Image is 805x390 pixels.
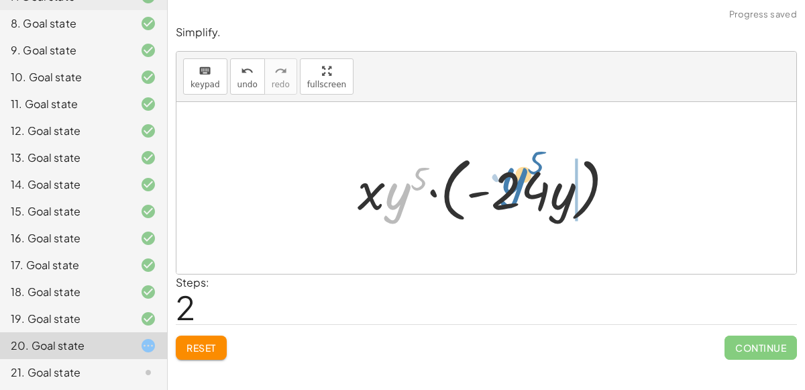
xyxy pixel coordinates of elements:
div: 16. Goal state [11,230,119,246]
div: 15. Goal state [11,203,119,220]
button: redoredo [264,58,297,95]
div: 21. Goal state [11,364,119,381]
i: redo [274,63,287,79]
i: undo [241,63,254,79]
div: 19. Goal state [11,311,119,327]
i: Task finished and correct. [140,230,156,246]
i: Task finished and correct. [140,69,156,85]
div: 17. Goal state [11,257,119,273]
i: Task finished and correct. [140,284,156,300]
span: fullscreen [307,80,346,89]
div: 13. Goal state [11,150,119,166]
i: Task finished and correct. [140,96,156,112]
p: Simplify. [176,25,797,40]
i: Task finished and correct. [140,123,156,139]
i: Task finished and correct. [140,177,156,193]
div: 12. Goal state [11,123,119,139]
i: Task finished and correct. [140,257,156,273]
i: keyboard [199,63,211,79]
div: 10. Goal state [11,69,119,85]
i: Task finished and correct. [140,150,156,166]
i: Task started. [140,338,156,354]
i: Task finished and correct. [140,203,156,220]
i: Task finished and correct. [140,42,156,58]
span: Progress saved [729,8,797,21]
button: undoundo [230,58,265,95]
i: Task not started. [140,364,156,381]
div: 20. Goal state [11,338,119,354]
i: Task finished and correct. [140,15,156,32]
span: keypad [191,80,220,89]
div: 9. Goal state [11,42,119,58]
span: redo [272,80,290,89]
div: 14. Goal state [11,177,119,193]
button: keyboardkeypad [183,58,227,95]
button: fullscreen [300,58,354,95]
div: 11. Goal state [11,96,119,112]
i: Task finished and correct. [140,311,156,327]
span: undo [237,80,258,89]
button: Reset [176,336,227,360]
span: 2 [176,287,195,328]
span: Reset [186,342,216,354]
div: 8. Goal state [11,15,119,32]
div: 18. Goal state [11,284,119,300]
label: Steps: [176,275,209,289]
